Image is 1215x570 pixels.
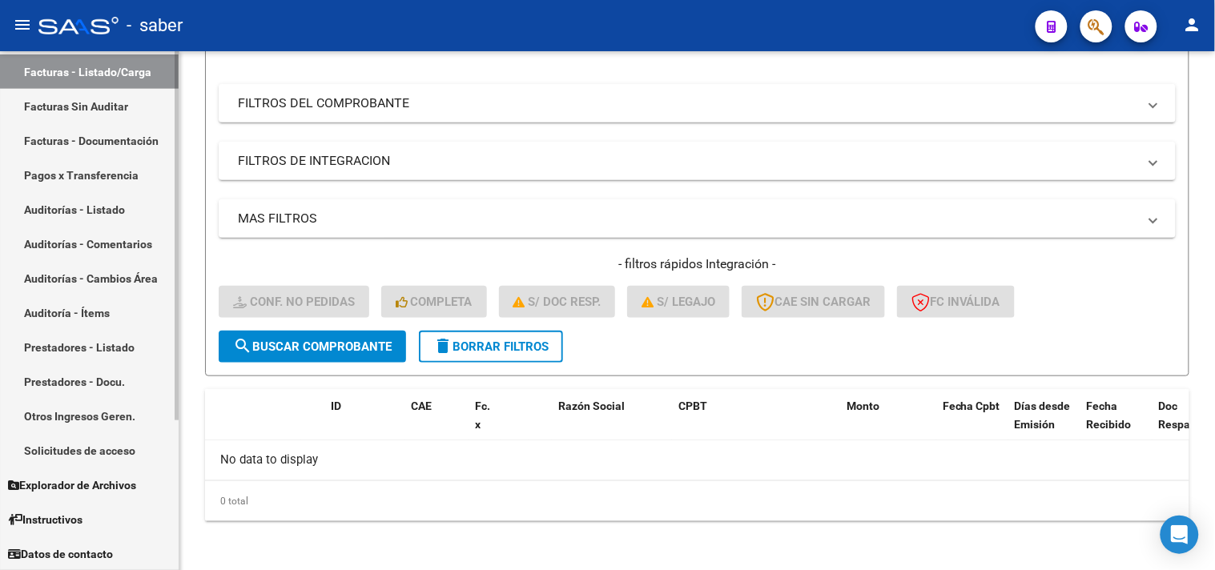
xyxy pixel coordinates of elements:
span: ID [331,399,341,412]
span: Fc. x [475,399,490,431]
span: Instructivos [8,511,82,528]
span: Explorador de Archivos [8,476,136,494]
button: Borrar Filtros [419,331,563,363]
datatable-header-cell: Monto [840,389,936,460]
datatable-header-cell: Fc. x [469,389,501,460]
mat-icon: menu [13,15,32,34]
span: Datos de contacto [8,545,113,563]
button: CAE SIN CARGAR [742,286,885,318]
datatable-header-cell: Fecha Cpbt [936,389,1008,460]
datatable-header-cell: Fecha Recibido [1080,389,1153,460]
mat-panel-title: MAS FILTROS [238,210,1137,227]
mat-icon: search [233,336,252,355]
span: Monto [847,399,879,412]
button: Completa [381,286,487,318]
span: Buscar Comprobante [233,339,392,354]
span: Fecha Cpbt [943,399,1000,412]
datatable-header-cell: CPBT [672,389,840,460]
span: Días desde Emisión [1015,399,1071,431]
div: 0 total [205,481,1189,521]
datatable-header-cell: Días desde Emisión [1008,389,1080,460]
span: - saber [127,8,183,43]
mat-icon: delete [433,336,453,355]
h4: - filtros rápidos Integración - [219,255,1176,273]
span: Completa [396,295,473,309]
span: Razón Social [558,399,625,412]
div: Open Intercom Messenger [1161,516,1199,554]
mat-expansion-panel-header: FILTROS DE INTEGRACION [219,142,1176,180]
mat-expansion-panel-header: FILTROS DEL COMPROBANTE [219,84,1176,122]
button: S/ legajo [627,286,730,318]
span: S/ Doc Resp. [513,295,601,309]
datatable-header-cell: Razón Social [552,389,672,460]
mat-icon: person [1183,15,1202,34]
button: S/ Doc Resp. [499,286,616,318]
mat-panel-title: FILTROS DE INTEGRACION [238,152,1137,170]
span: Fecha Recibido [1087,399,1132,431]
mat-panel-title: FILTROS DEL COMPROBANTE [238,94,1137,112]
datatable-header-cell: CAE [404,389,469,460]
span: S/ legajo [642,295,715,309]
div: No data to display [205,440,1189,480]
span: CAE [411,399,432,412]
span: FC Inválida [911,295,1000,309]
button: Conf. no pedidas [219,286,369,318]
span: Conf. no pedidas [233,295,355,309]
button: Buscar Comprobante [219,331,406,363]
mat-expansion-panel-header: MAS FILTROS [219,199,1176,238]
span: Borrar Filtros [433,339,549,354]
span: CPBT [678,399,707,412]
span: CAE SIN CARGAR [756,295,871,309]
datatable-header-cell: ID [324,389,404,460]
button: FC Inválida [897,286,1015,318]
